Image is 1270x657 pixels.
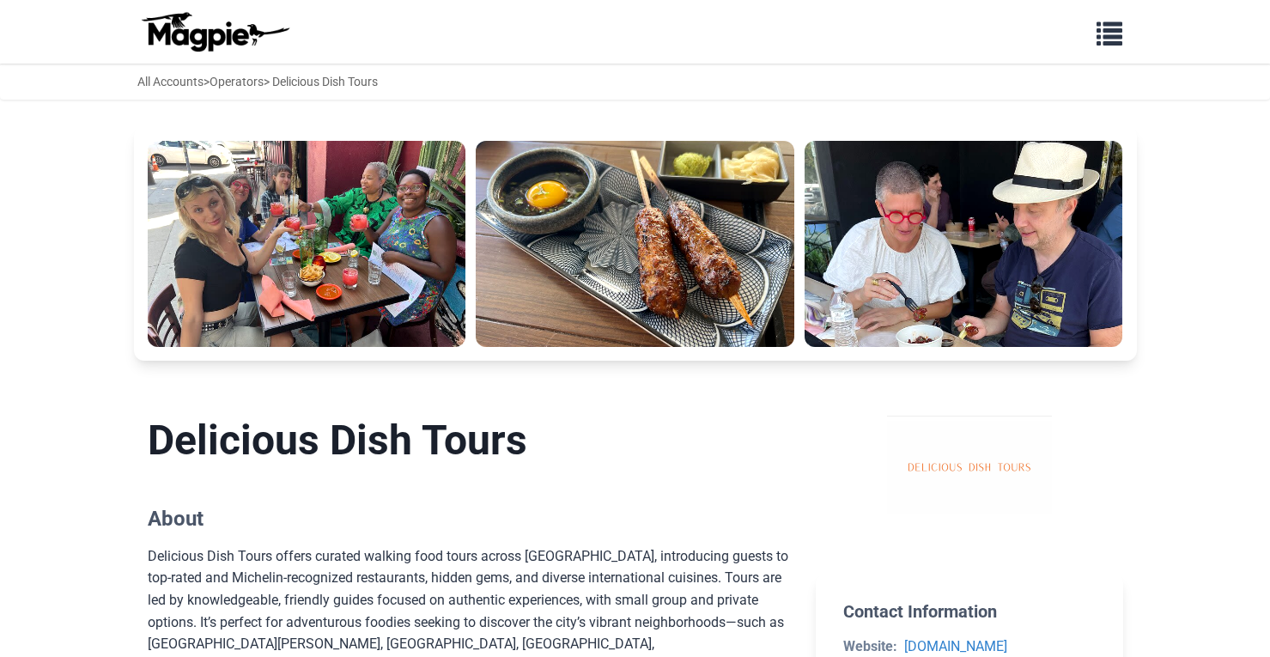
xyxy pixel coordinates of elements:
a: [DOMAIN_NAME] [904,638,1007,654]
div: > > Delicious Dish Tours [137,72,378,91]
a: All Accounts [137,75,204,88]
h2: Contact Information [843,601,1095,622]
img: Gourmet Walking Food Tour of LA's Silver Lake Neighborhood [805,141,1123,347]
img: Delicious Dish Tours logo [887,416,1052,519]
img: logo-ab69f6fb50320c5b225c76a69d11143b.png [137,11,292,52]
img: Gourmet Walking Food Tour of LA's Silver Lake Neighborhood [476,141,794,347]
h2: About [148,507,789,532]
strong: Website: [843,638,897,654]
img: Gourmet Walking Food Tour of LA's Silver Lake Neighborhood [148,141,466,347]
a: Operators [210,75,264,88]
h1: Delicious Dish Tours [148,416,789,465]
